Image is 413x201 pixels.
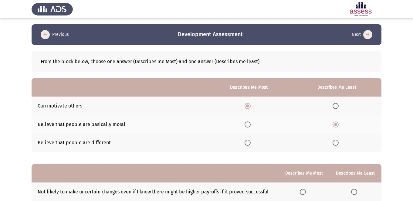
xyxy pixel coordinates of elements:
[351,189,360,194] mat-radio-group: Select an option
[300,189,308,194] mat-radio-group: Select an option
[245,103,253,108] mat-radio-group: Select an option
[245,140,253,145] mat-radio-group: Select an option
[32,134,205,152] td: Believe that people are different
[178,31,243,38] h3: Development Assessment
[205,78,292,97] th: Describes Me Most
[333,140,341,145] mat-radio-group: Select an option
[32,1,73,18] img: Assess Talent Management logo
[39,30,71,39] button: load previous page
[32,182,279,201] td: Not likely to make uncertain changes even if I know there might be higher pay-offs if it proved s...
[32,97,205,115] td: Can motivate others
[333,103,341,108] mat-radio-group: Select an option
[333,121,341,127] mat-radio-group: Select an option
[292,78,381,97] th: Describes Me Least
[350,30,374,39] button: load next page
[41,59,261,64] span: From the block below, choose one answer (Describes me Most) and one answer (Describes me least).
[32,115,205,134] td: Believe that people are basically moral
[279,164,329,182] th: Describes Me Most
[340,1,381,18] img: Assessment logo of Development Assessment R1 (EN/AR)
[330,164,381,182] th: Describes Me Least
[245,121,253,127] mat-radio-group: Select an option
